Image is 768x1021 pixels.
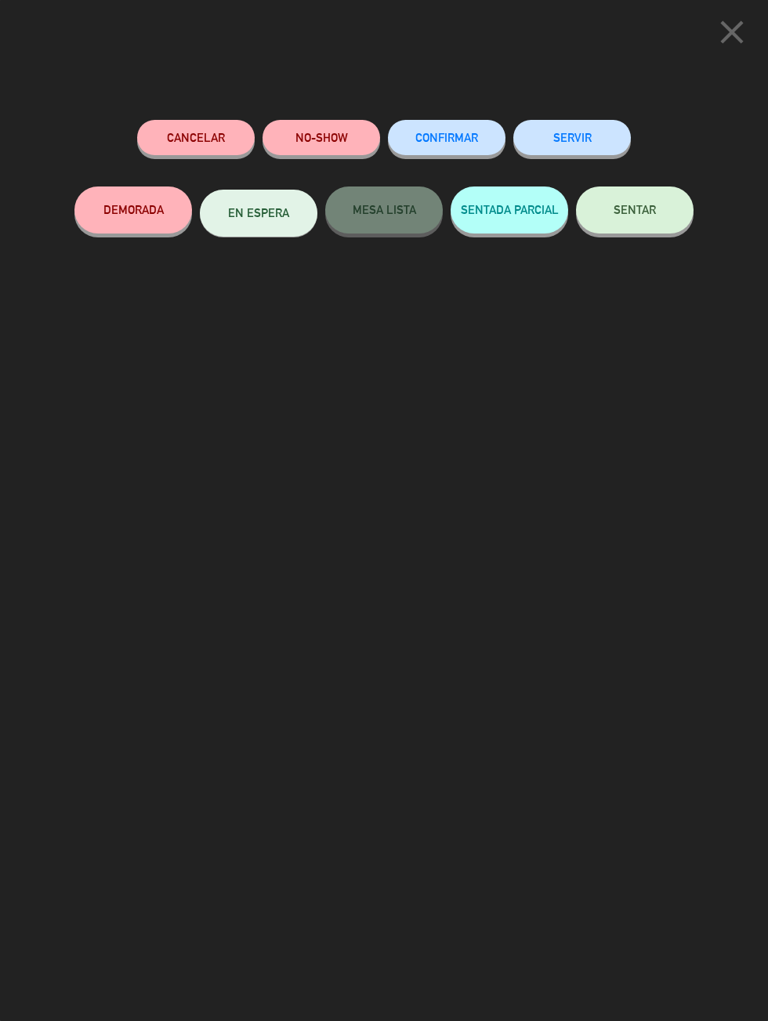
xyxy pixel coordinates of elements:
button: CONFIRMAR [388,120,505,155]
button: DEMORADA [74,186,192,234]
button: close [708,12,756,58]
button: Cancelar [137,120,255,155]
button: EN ESPERA [200,190,317,237]
span: CONFIRMAR [415,131,478,144]
button: SENTAR [576,186,694,234]
button: SENTADA PARCIAL [451,186,568,234]
i: close [712,13,752,52]
button: MESA LISTA [325,186,443,234]
button: SERVIR [513,120,631,155]
button: NO-SHOW [263,120,380,155]
span: SENTAR [614,203,656,216]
